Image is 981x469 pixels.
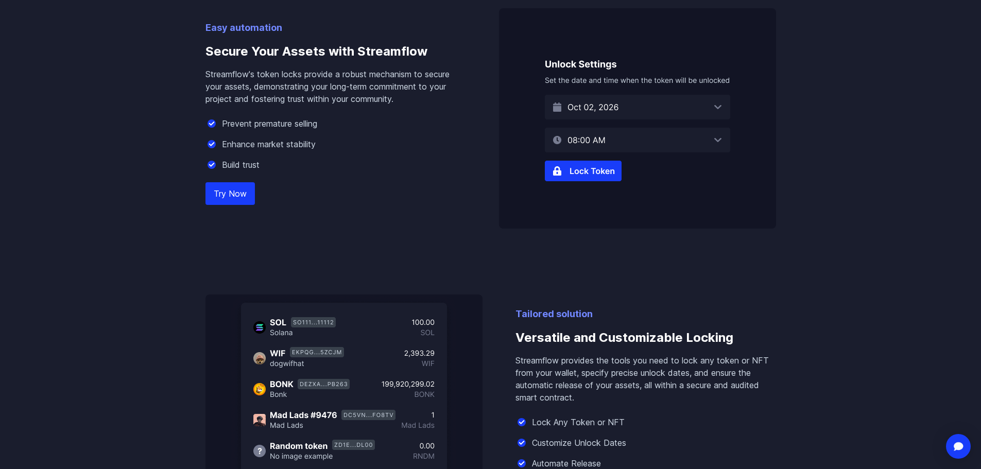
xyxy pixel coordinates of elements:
[222,138,316,150] p: Enhance market stability
[946,434,971,459] div: Open Intercom Messenger
[515,321,776,354] h3: Versatile and Customizable Locking
[499,8,776,229] img: Secure Your Assets with Streamflow
[205,21,466,35] p: Easy automation
[515,307,776,321] p: Tailored solution
[222,117,317,130] p: Prevent premature selling
[532,416,625,428] p: Lock Any Token or NFT
[515,354,776,404] p: Streamflow provides the tools you need to lock any token or NFT from your wallet, specify precise...
[205,68,466,105] p: Streamflow's token locks provide a robust mechanism to secure your assets, demonstrating your lon...
[205,35,466,68] h3: Secure Your Assets with Streamflow
[222,159,260,171] p: Build trust
[532,437,626,449] p: Customize Unlock Dates
[205,182,255,205] a: Try Now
